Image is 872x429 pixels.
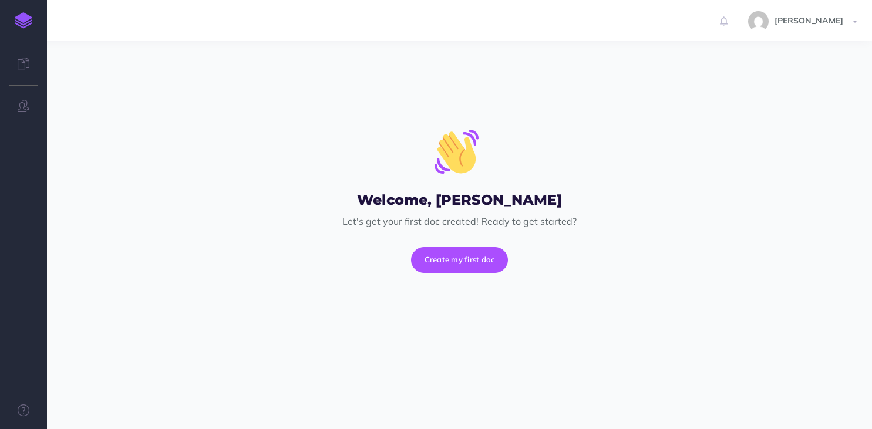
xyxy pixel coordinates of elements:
[435,130,479,174] img: icon-waving-hand.svg
[769,15,849,26] span: [PERSON_NAME]
[243,192,677,208] h3: Welcome, [PERSON_NAME]
[15,12,32,29] img: logo-mark.svg
[411,247,509,273] button: Create my first doc
[243,214,677,229] p: Let's get your first doc created! Ready to get started?
[748,11,769,32] img: 86fd320969af8abae5716a5292048a56.jpg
